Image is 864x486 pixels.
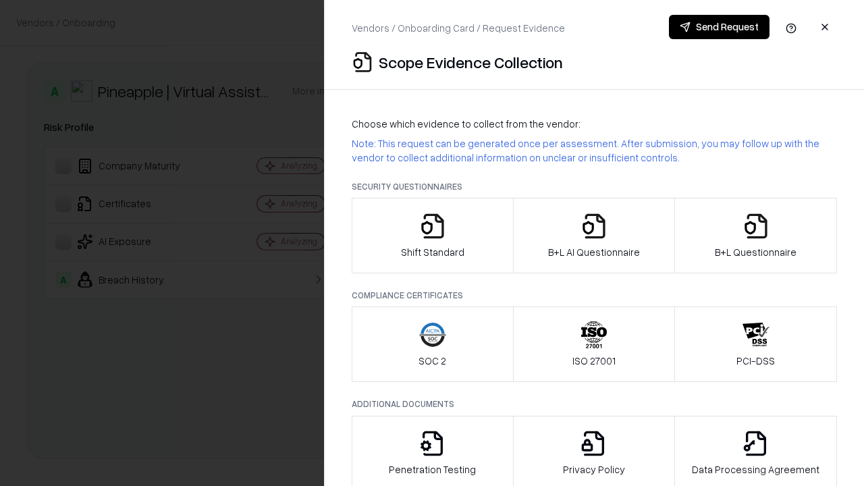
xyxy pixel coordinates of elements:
p: Compliance Certificates [352,290,837,301]
button: B+L AI Questionnaire [513,198,676,273]
p: Vendors / Onboarding Card / Request Evidence [352,21,565,35]
p: Choose which evidence to collect from the vendor: [352,117,837,131]
p: Security Questionnaires [352,181,837,192]
button: Send Request [669,15,769,39]
p: Penetration Testing [389,462,476,477]
button: B+L Questionnaire [674,198,837,273]
p: SOC 2 [418,354,446,368]
p: PCI-DSS [736,354,775,368]
p: ISO 27001 [572,354,616,368]
p: B+L AI Questionnaire [548,245,640,259]
p: Note: This request can be generated once per assessment. After submission, you may follow up with... [352,136,837,165]
p: Shift Standard [401,245,464,259]
p: Privacy Policy [563,462,625,477]
button: PCI-DSS [674,306,837,382]
p: Additional Documents [352,398,837,410]
p: Scope Evidence Collection [379,51,563,73]
button: ISO 27001 [513,306,676,382]
button: Shift Standard [352,198,514,273]
p: B+L Questionnaire [715,245,796,259]
button: SOC 2 [352,306,514,382]
p: Data Processing Agreement [692,462,819,477]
